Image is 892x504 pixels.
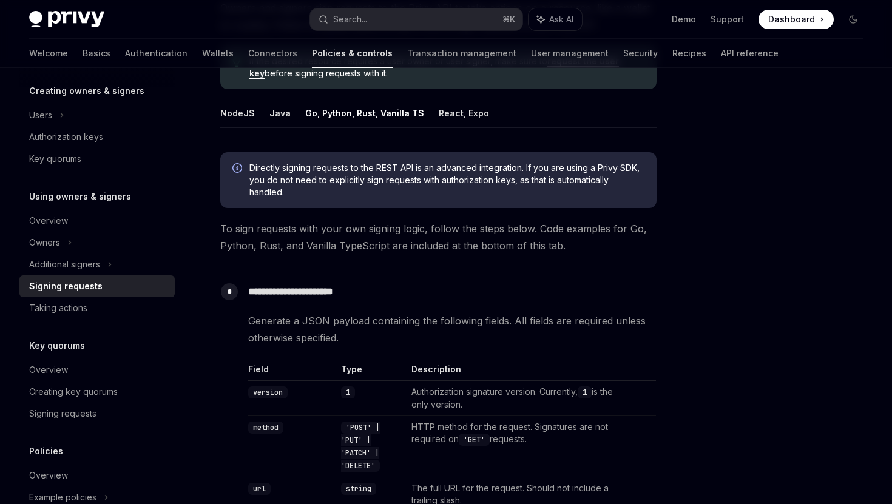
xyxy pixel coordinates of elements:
[672,13,696,25] a: Demo
[341,422,380,472] code: 'POST' | 'PUT' | 'PATCH' | 'DELETE'
[29,363,68,377] div: Overview
[248,422,283,434] code: method
[83,39,110,68] a: Basics
[407,416,632,477] td: HTTP method for the request. Signatures are not required on requests.
[220,220,657,254] span: To sign requests with your own signing logic, follow the steps below. Code examples for Go, Pytho...
[549,13,573,25] span: Ask AI
[248,483,271,495] code: url
[407,39,516,68] a: Transaction management
[202,39,234,68] a: Wallets
[19,403,175,425] a: Signing requests
[29,406,96,421] div: Signing requests
[529,8,582,30] button: Ask AI
[341,386,355,398] code: 1
[310,8,522,30] button: Search...⌘K
[29,39,68,68] a: Welcome
[29,385,118,399] div: Creating key quorums
[29,152,81,166] div: Key quorums
[531,39,609,68] a: User management
[29,468,68,483] div: Overview
[623,39,658,68] a: Security
[29,279,103,294] div: Signing requests
[721,39,779,68] a: API reference
[768,13,815,25] span: Dashboard
[269,99,291,127] button: Java
[248,386,288,398] code: version
[759,10,834,29] a: Dashboard
[711,13,744,25] a: Support
[232,163,245,175] svg: Info
[19,210,175,232] a: Overview
[333,12,367,27] div: Search...
[19,275,175,297] a: Signing requests
[29,213,68,228] div: Overview
[29,301,87,315] div: Taking actions
[220,99,255,127] button: NodeJS
[672,39,706,68] a: Recipes
[29,130,103,144] div: Authorization keys
[502,15,515,24] span: ⌘ K
[29,444,63,459] h5: Policies
[248,39,297,68] a: Connectors
[407,381,632,416] td: Authorization signature version. Currently, is the only version.
[312,39,393,68] a: Policies & controls
[19,465,175,486] a: Overview
[341,483,376,495] code: string
[459,434,490,446] code: 'GET'
[29,108,52,123] div: Users
[29,257,100,272] div: Additional signers
[248,363,336,381] th: Field
[29,189,131,204] h5: Using owners & signers
[336,363,407,381] th: Type
[439,99,489,127] button: React, Expo
[305,99,424,127] button: Go, Python, Rust, Vanilla TS
[19,381,175,403] a: Creating key quorums
[249,162,644,198] span: Directly signing requests to the REST API is an advanced integration. If you are using a Privy SD...
[29,338,85,353] h5: Key quorums
[578,386,592,398] code: 1
[29,235,60,250] div: Owners
[19,126,175,148] a: Authorization keys
[19,359,175,381] a: Overview
[29,11,104,28] img: dark logo
[19,297,175,319] a: Taking actions
[407,363,632,381] th: Description
[248,312,656,346] span: Generate a JSON payload containing the following fields. All fields are required unless otherwise...
[29,84,144,98] h5: Creating owners & signers
[125,39,188,68] a: Authentication
[19,148,175,170] a: Key quorums
[843,10,863,29] button: Toggle dark mode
